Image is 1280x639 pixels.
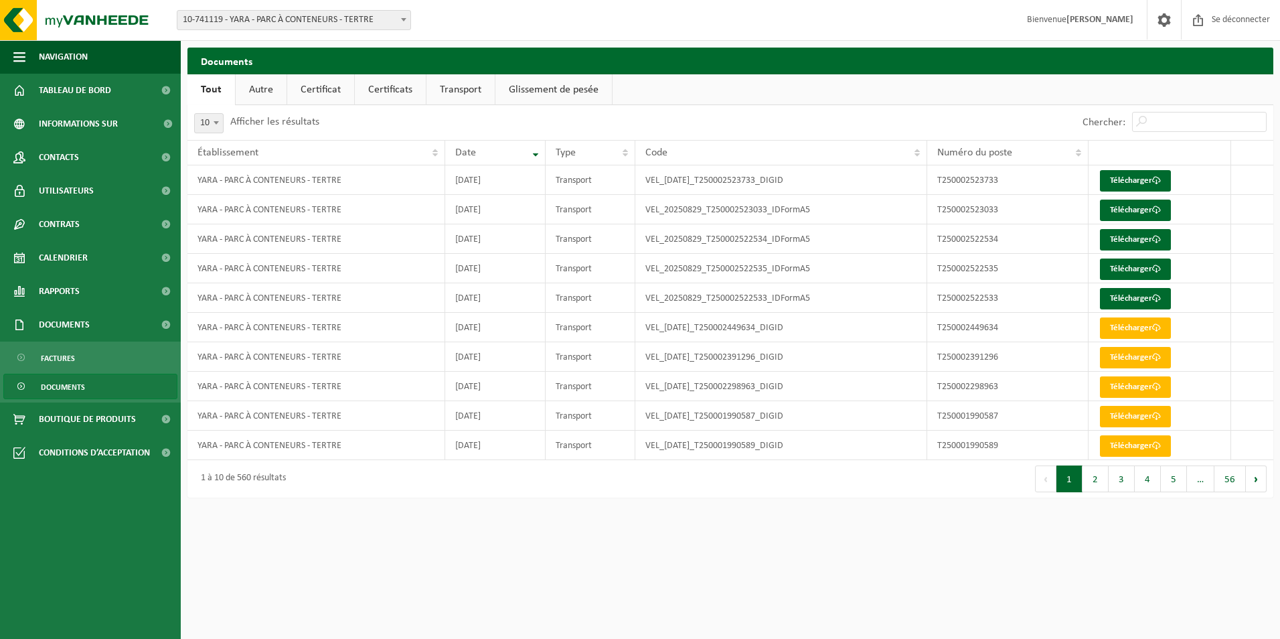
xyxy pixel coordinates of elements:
td: YARA - PARC À CONTENEURS - TERTRE [187,254,445,283]
span: 10-741119 - YARA - PARC À CONTENEURS - TERTRE [177,11,410,29]
font: Télécharger [1110,324,1152,332]
span: Date [455,147,476,158]
span: Type [556,147,576,158]
td: [DATE] [445,372,546,401]
td: Transport [546,254,635,283]
span: 10 [194,113,224,133]
font: Télécharger [1110,294,1152,303]
a: Autre [236,74,287,105]
span: Code [645,147,667,158]
span: Contacts [39,141,79,174]
td: VEL_[DATE]_T250001990589_DIGID [635,431,927,460]
td: YARA - PARC À CONTENEURS - TERTRE [187,313,445,342]
button: 3 [1109,466,1135,492]
span: Calendrier [39,241,88,275]
td: T250002391296 [927,342,1089,372]
span: … [1187,466,1214,492]
span: Conditions d’acceptation [39,436,150,470]
a: Télécharger [1100,406,1171,427]
td: [DATE] [445,254,546,283]
td: VEL_[DATE]_T250002449634_DIGID [635,313,927,342]
td: VEL_20250829_T250002522535_IDFormA5 [635,254,927,283]
button: 2 [1083,466,1109,492]
td: Transport [546,224,635,254]
td: VEL_[DATE]_T250001990587_DIGID [635,401,927,431]
font: Télécharger [1110,382,1152,391]
button: 56 [1214,466,1246,492]
label: Chercher: [1083,117,1125,128]
td: T250002522535 [927,254,1089,283]
td: Transport [546,313,635,342]
td: T250002523733 [927,165,1089,195]
td: Transport [546,283,635,313]
a: Télécharger [1100,317,1171,339]
span: 10 [195,114,223,133]
td: VEL_20250829_T250002523033_IDFormA5 [635,195,927,224]
td: T250002523033 [927,195,1089,224]
td: YARA - PARC À CONTENEURS - TERTRE [187,224,445,254]
a: Certificat [287,74,354,105]
label: Afficher les résultats [230,117,319,127]
button: Prochain [1246,466,1267,492]
h2: Documents [187,48,1273,74]
td: VEL_20250829_T250002522533_IDFormA5 [635,283,927,313]
td: T250002298963 [927,372,1089,401]
span: Contrats [39,208,80,241]
button: 1 [1056,466,1083,492]
td: VEL_20250829_T250002522534_IDFormA5 [635,224,927,254]
td: YARA - PARC À CONTENEURS - TERTRE [187,431,445,460]
a: Transport [426,74,495,105]
td: [DATE] [445,224,546,254]
td: T250001990587 [927,401,1089,431]
a: Télécharger [1100,347,1171,368]
a: Factures [3,345,177,370]
a: Télécharger [1100,200,1171,221]
strong: [PERSON_NAME] [1066,15,1133,25]
a: Glissement de pesée [495,74,612,105]
a: Télécharger [1100,170,1171,192]
td: [DATE] [445,283,546,313]
span: Documents [39,308,90,342]
td: [DATE] [445,165,546,195]
td: YARA - PARC À CONTENEURS - TERTRE [187,372,445,401]
button: 5 [1161,466,1187,492]
td: Transport [546,165,635,195]
td: YARA - PARC À CONTENEURS - TERTRE [187,401,445,431]
span: Navigation [39,40,88,74]
span: 10-741119 - YARA - PARC À CONTENEURS - TERTRE [177,10,411,30]
a: Télécharger [1100,288,1171,309]
td: YARA - PARC À CONTENEURS - TERTRE [187,165,445,195]
td: T250002522533 [927,283,1089,313]
button: 4 [1135,466,1161,492]
td: YARA - PARC À CONTENEURS - TERTRE [187,342,445,372]
font: Bienvenue [1027,15,1133,25]
span: Rapports [39,275,80,308]
span: Établissement [197,147,258,158]
div: 1 à 10 de 560 résultats [194,467,286,491]
a: Certificats [355,74,426,105]
td: VEL_[DATE]_T250002391296_DIGID [635,342,927,372]
td: VEL_[DATE]_T250002298963_DIGID [635,372,927,401]
td: Transport [546,431,635,460]
td: [DATE] [445,313,546,342]
span: Informations sur l’entreprise [39,107,155,141]
span: Utilisateurs [39,174,94,208]
span: Documents [41,374,85,400]
td: [DATE] [445,401,546,431]
span: Factures [41,346,75,371]
font: Télécharger [1110,353,1152,362]
td: Transport [546,372,635,401]
td: YARA - PARC À CONTENEURS - TERTRE [187,283,445,313]
span: Tableau de bord [39,74,111,107]
td: T250001990589 [927,431,1089,460]
a: Télécharger [1100,435,1171,457]
span: Numéro du poste [937,147,1012,158]
td: Transport [546,342,635,372]
a: Tout [187,74,235,105]
td: T250002522534 [927,224,1089,254]
a: Télécharger [1100,259,1171,280]
a: Documents [3,374,177,399]
td: [DATE] [445,431,546,460]
button: Précédent [1035,466,1056,492]
font: Télécharger [1110,206,1152,214]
